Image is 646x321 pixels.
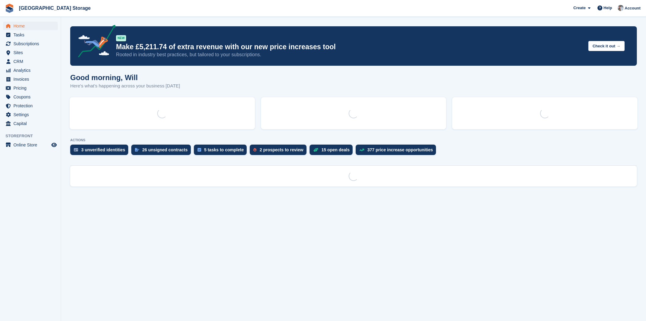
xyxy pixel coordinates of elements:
span: Tasks [13,31,50,39]
a: 3 unverified identities [70,145,131,158]
span: Create [573,5,586,11]
a: 15 open deals [310,145,356,158]
div: 15 open deals [321,147,350,152]
a: 377 price increase opportunities [356,145,439,158]
p: Here's what's happening across your business [DATE] [70,83,180,90]
a: menu [3,93,58,101]
img: verify_identity-adf6edd0f0f0b5bbfe63781bf79b02c33cf7c696d77639b501bdc392416b5a36.svg [74,148,78,152]
img: prospect-51fa495bee0391a8d652442698ab0144808aea92771e9ea1ae160a38d050c398.svg [253,148,256,152]
a: 26 unsigned contracts [131,145,194,158]
span: Analytics [13,66,50,75]
a: menu [3,75,58,83]
span: Account [625,5,641,11]
div: 2 prospects to review [259,147,303,152]
h1: Good morning, Will [70,73,180,82]
span: Subscriptions [13,39,50,48]
button: Check it out → [588,41,625,51]
a: menu [3,22,58,30]
a: Preview store [50,141,58,149]
a: menu [3,48,58,57]
span: Coupons [13,93,50,101]
a: menu [3,57,58,66]
div: 377 price increase opportunities [367,147,433,152]
a: 5 tasks to complete [194,145,250,158]
a: menu [3,110,58,119]
img: Will Strivens [618,5,624,11]
img: contract_signature_icon-13c848040528278c33f63329250d36e43548de30e8caae1d1a13099fd9432cc5.svg [135,148,139,152]
img: price-adjustments-announcement-icon-8257ccfd72463d97f412b2fc003d46551f7dbcb40ab6d574587a9cd5c0d94... [73,25,116,60]
div: 3 unverified identities [81,147,125,152]
a: menu [3,84,58,92]
span: Pricing [13,84,50,92]
span: Protection [13,101,50,110]
a: menu [3,141,58,149]
a: 2 prospects to review [250,145,309,158]
a: menu [3,66,58,75]
p: Rooted in industry best practices, but tailored to your subscriptions. [116,51,583,58]
span: Capital [13,119,50,128]
a: menu [3,101,58,110]
span: Home [13,22,50,30]
div: NEW [116,35,126,41]
a: menu [3,31,58,39]
p: Make £5,211.74 of extra revenue with our new price increases tool [116,42,583,51]
img: task-75834270c22a3079a89374b754ae025e5fb1db73e45f91037f5363f120a921f8.svg [198,148,201,152]
span: Invoices [13,75,50,83]
img: deal-1b604bf984904fb50ccaf53a9ad4b4a5d6e5aea283cecdc64d6e3604feb123c2.svg [313,148,318,152]
a: [GEOGRAPHIC_DATA] Storage [16,3,93,13]
span: Online Store [13,141,50,149]
span: Settings [13,110,50,119]
span: Help [604,5,612,11]
p: ACTIONS [70,138,637,142]
a: menu [3,39,58,48]
span: Storefront [5,133,61,139]
span: Sites [13,48,50,57]
div: 5 tasks to complete [204,147,244,152]
span: CRM [13,57,50,66]
div: 26 unsigned contracts [142,147,188,152]
img: price_increase_opportunities-93ffe204e8149a01c8c9dc8f82e8f89637d9d84a8eef4429ea346261dce0b2c0.svg [359,149,364,151]
a: menu [3,119,58,128]
img: stora-icon-8386f47178a22dfd0bd8f6a31ec36ba5ce8667c1dd55bd0f319d3a0aa187defe.svg [5,4,14,13]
